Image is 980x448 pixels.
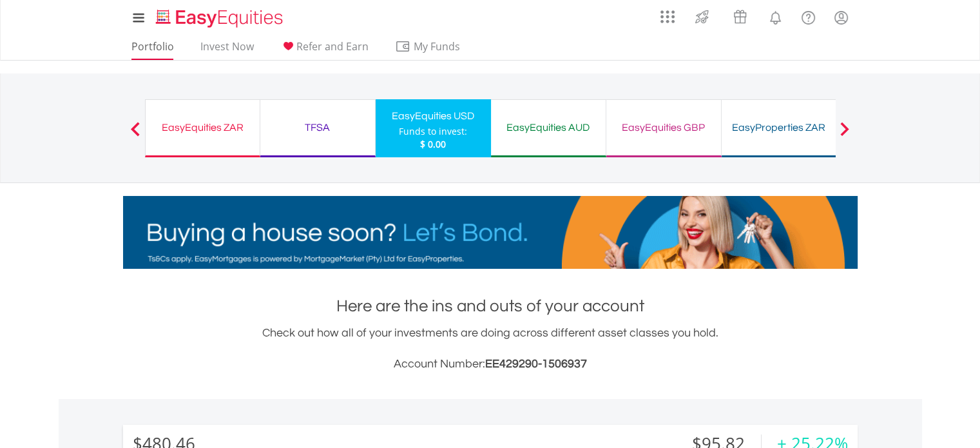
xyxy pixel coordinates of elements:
a: My Profile [825,3,858,32]
div: EasyEquities USD [383,107,483,125]
a: FAQ's and Support [792,3,825,29]
div: EasyProperties ZAR [729,119,829,137]
button: Next [832,128,858,141]
div: EasyEquities GBP [614,119,713,137]
a: AppsGrid [652,3,683,24]
a: Refer and Earn [275,40,374,60]
a: Vouchers [721,3,759,27]
h3: Account Number: [123,355,858,373]
span: EE429290-1506937 [485,358,587,370]
img: grid-menu-icon.svg [660,10,675,24]
img: EasyEquities_Logo.png [153,8,288,29]
img: thrive-v2.svg [691,6,713,27]
div: EasyEquities AUD [499,119,598,137]
a: Invest Now [195,40,259,60]
a: Notifications [759,3,792,29]
span: $ 0.00 [420,138,446,150]
div: TFSA [268,119,367,137]
div: Funds to invest: [399,125,467,138]
h1: Here are the ins and outs of your account [123,295,858,318]
button: Previous [122,128,148,141]
span: My Funds [395,38,479,55]
span: Refer and Earn [296,39,369,54]
img: vouchers-v2.svg [729,6,751,27]
a: Portfolio [126,40,179,60]
a: Home page [151,3,288,29]
div: EasyEquities ZAR [153,119,252,137]
img: EasyMortage Promotion Banner [123,196,858,269]
div: Check out how all of your investments are doing across different asset classes you hold. [123,324,858,373]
